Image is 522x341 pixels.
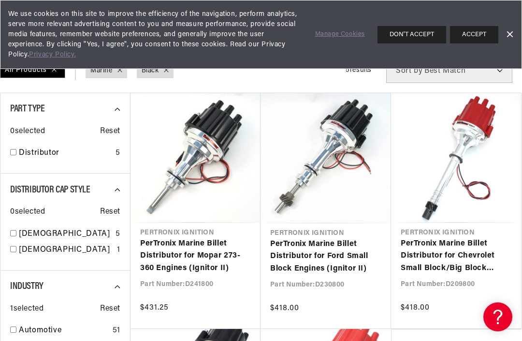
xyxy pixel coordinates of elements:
button: ACCEPT [450,26,498,43]
span: 5 results [346,67,372,74]
span: Part Type [10,104,44,114]
a: Dismiss Banner [502,27,517,42]
a: PerTronix Marine Billet Distributor for Ford Small Block Engines (Ignitor II) [270,238,381,275]
span: Reset [100,206,120,218]
span: Reset [100,125,120,138]
a: PerTronix Marine Billet Distributor for Chevrolet Small Block/Big Block Reverse Rotation Engines ... [401,238,511,275]
span: Reset [100,303,120,315]
a: [DEMOGRAPHIC_DATA] [19,244,113,257]
div: 51 [113,325,120,337]
a: Manage Cookies [315,29,365,40]
a: Black [142,66,159,76]
a: Marine [90,66,113,76]
div: 5 [116,147,120,160]
a: [DEMOGRAPHIC_DATA] [19,228,112,241]
select: Sort by [386,59,512,83]
div: 1 [117,244,120,257]
span: Sort by [396,67,422,75]
span: Distributor Cap Style [10,185,90,195]
span: We use cookies on this site to improve the efficiency of the navigation, perform analytics, serve... [8,9,302,60]
a: Automotive [19,325,109,337]
div: 5 [116,228,120,241]
a: Privacy Policy. [29,51,76,58]
span: 0 selected [10,206,45,218]
button: DON'T ACCEPT [377,26,446,43]
span: 0 selected [10,125,45,138]
a: Distributor [19,147,112,160]
span: 1 selected [10,303,43,315]
a: PerTronix Marine Billet Distributor for Mopar 273-360 Engines (Ignitor II) [140,238,251,275]
span: Industry [10,282,43,291]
